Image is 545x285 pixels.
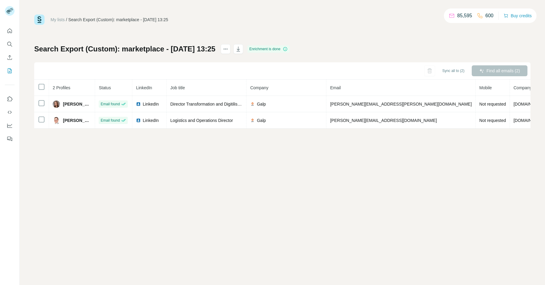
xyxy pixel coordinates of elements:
[170,102,246,106] span: Director Transformation and Digitilisation
[136,85,152,90] span: LinkedIn
[53,117,60,124] img: Avatar
[438,66,469,75] button: Sync all to (2)
[5,65,15,76] button: My lists
[485,12,494,19] p: 600
[5,107,15,118] button: Use Surfe API
[221,44,230,54] button: actions
[330,102,472,106] span: [PERSON_NAME][EMAIL_ADDRESS][PERSON_NAME][DOMAIN_NAME]
[68,17,168,23] div: Search Export (Custom): marketplace - [DATE] 13:25
[479,118,506,123] span: Not requested
[504,11,532,20] button: Buy credits
[53,85,70,90] span: 2 Profiles
[330,85,341,90] span: Email
[63,117,91,123] span: [PERSON_NAME]
[257,117,266,123] span: Galp
[5,120,15,131] button: Dashboard
[330,118,437,123] span: [PERSON_NAME][EMAIL_ADDRESS][DOMAIN_NAME]
[250,102,255,106] img: company-logo
[136,102,141,106] img: LinkedIn logo
[5,133,15,144] button: Feedback
[457,12,472,19] p: 85,595
[5,93,15,104] button: Use Surfe on LinkedIn
[5,25,15,36] button: Quick start
[143,101,159,107] span: LinkedIn
[442,68,464,74] span: Sync all to (2)
[479,85,492,90] span: Mobile
[136,118,141,123] img: LinkedIn logo
[170,85,185,90] span: Job title
[101,101,120,107] span: Email found
[34,44,215,54] h1: Search Export (Custom): marketplace - [DATE] 13:25
[51,17,65,22] a: My lists
[99,85,111,90] span: Status
[5,52,15,63] button: Enrich CSV
[250,118,255,123] img: company-logo
[250,85,268,90] span: Company
[170,118,233,123] span: Logistics and Operations Director
[101,118,120,123] span: Email found
[257,101,266,107] span: Galp
[53,100,60,108] img: Avatar
[66,17,67,23] li: /
[247,45,289,53] div: Enrichment is done
[34,15,45,25] img: Surfe Logo
[479,102,506,106] span: Not requested
[5,39,15,50] button: Search
[143,117,159,123] span: LinkedIn
[63,101,91,107] span: [PERSON_NAME]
